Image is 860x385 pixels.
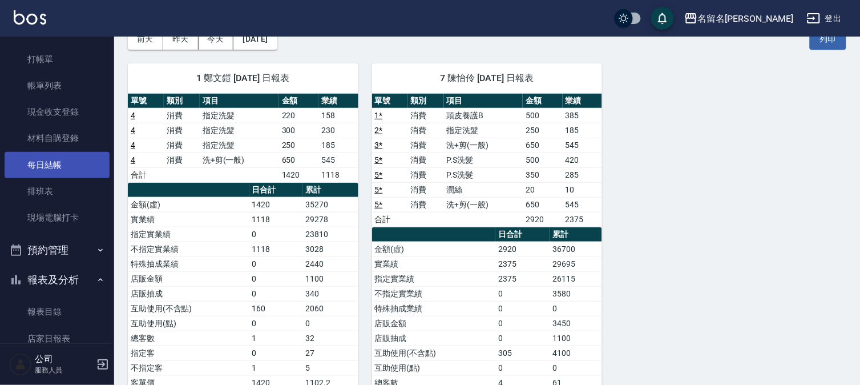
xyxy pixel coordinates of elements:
td: 指定客 [128,346,249,360]
td: 0 [550,360,603,375]
button: save [651,7,674,30]
td: 1420 [249,197,303,212]
td: 0 [495,360,550,375]
td: 店販金額 [372,316,496,331]
td: 1100 [302,271,358,286]
td: 消費 [408,108,444,123]
a: 4 [131,111,135,120]
td: 1 [249,360,303,375]
td: 0 [550,301,603,316]
td: 洗+剪(一般) [200,153,279,167]
th: 累計 [302,183,358,198]
div: 名留名[PERSON_NAME] [698,11,793,26]
td: 0 [249,316,303,331]
td: 3580 [550,286,603,301]
td: 指定洗髮 [200,108,279,123]
td: 250 [279,138,318,153]
td: 0 [249,346,303,360]
td: 385 [563,108,602,123]
td: 20 [523,182,562,197]
td: 23810 [302,227,358,242]
td: 0 [495,286,550,301]
td: 1420 [279,167,318,182]
td: 消費 [164,123,200,138]
td: 互助使用(不含點) [372,346,496,360]
td: 36700 [550,242,603,256]
table: a dense table [372,94,603,227]
td: 5 [302,360,358,375]
a: 4 [131,155,135,165]
td: 0 [495,331,550,346]
td: 金額(虛) [372,242,496,256]
a: 報表目錄 [5,299,110,325]
a: 現場電腦打卡 [5,204,110,231]
td: 650 [523,138,562,153]
td: 158 [318,108,358,123]
td: 285 [563,167,602,182]
td: 27 [302,346,358,360]
td: 店販抽成 [372,331,496,346]
td: 0 [249,256,303,271]
td: 不指定客 [128,360,249,375]
td: 0 [302,316,358,331]
td: 250 [523,123,562,138]
button: [DATE] [233,29,277,50]
td: 29278 [302,212,358,227]
td: 185 [318,138,358,153]
th: 單號 [372,94,408,109]
button: 昨天 [163,29,199,50]
td: P.S洗髮 [444,153,523,167]
span: 7 陳怡伶 [DATE] 日報表 [386,73,589,84]
td: 0 [495,301,550,316]
td: 互助使用(點) [372,360,496,375]
td: 185 [563,123,602,138]
td: 指定洗髮 [200,138,279,153]
td: 230 [318,123,358,138]
td: 650 [279,153,318,167]
td: 1118 [318,167,358,182]
td: 不指定實業績 [128,242,249,256]
td: 合計 [372,212,408,227]
td: 金額(虛) [128,197,249,212]
button: 列印 [810,29,846,50]
td: 500 [523,153,562,167]
td: 消費 [164,138,200,153]
td: 2440 [302,256,358,271]
td: 不指定實業績 [372,286,496,301]
td: 545 [563,197,602,212]
td: 2375 [495,256,550,271]
span: 1 鄭文鎧 [DATE] 日報表 [142,73,345,84]
td: 消費 [164,153,200,167]
td: 指定實業績 [372,271,496,286]
td: 消費 [408,138,444,153]
a: 排班表 [5,178,110,204]
td: 互助使用(不含點) [128,301,249,316]
td: 指定洗髮 [200,123,279,138]
td: 2060 [302,301,358,316]
th: 類別 [408,94,444,109]
img: Logo [14,10,46,25]
td: 特殊抽成業績 [372,301,496,316]
th: 日合計 [249,183,303,198]
button: 前天 [128,29,163,50]
td: 指定實業績 [128,227,249,242]
th: 項目 [200,94,279,109]
td: 2920 [523,212,562,227]
td: 2375 [563,212,602,227]
td: 3028 [302,242,358,256]
button: 名留名[PERSON_NAME] [680,7,798,30]
td: 1118 [249,212,303,227]
img: Person [9,353,32,376]
td: 消費 [408,123,444,138]
td: 545 [318,153,358,167]
td: 3450 [550,316,603,331]
td: 0 [249,227,303,242]
td: 500 [523,108,562,123]
td: 消費 [408,182,444,197]
td: 2375 [495,271,550,286]
td: 消費 [164,108,200,123]
td: 互助使用(點) [128,316,249,331]
td: 特殊抽成業績 [128,256,249,271]
button: 預約管理 [5,235,110,265]
a: 帳單列表 [5,73,110,99]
